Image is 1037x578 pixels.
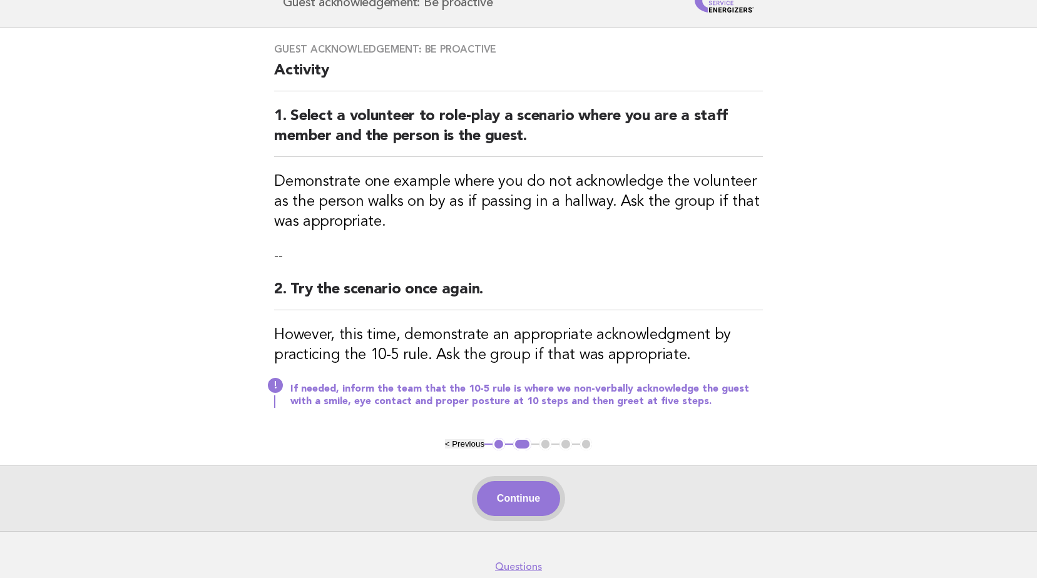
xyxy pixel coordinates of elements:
h3: Guest acknowledgement: Be proactive [274,43,763,56]
button: Continue [477,481,560,516]
p: If needed, inform the team that the 10-5 rule is where we non-verbally acknowledge the guest with... [290,383,763,408]
button: 2 [513,438,531,450]
button: < Previous [445,439,484,449]
h3: Demonstrate one example where you do not acknowledge the volunteer as the person walks on by as i... [274,172,763,232]
h2: Activity [274,61,763,91]
a: Questions [495,560,542,573]
p: -- [274,247,763,265]
h2: 2. Try the scenario once again. [274,280,763,310]
h3: However, this time, demonstrate an appropriate acknowledgment by practicing the 10-5 rule. Ask th... [274,325,763,365]
h2: 1. Select a volunteer to role-play a scenario where you are a staff member and the person is the ... [274,106,763,157]
button: 1 [493,438,505,450]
